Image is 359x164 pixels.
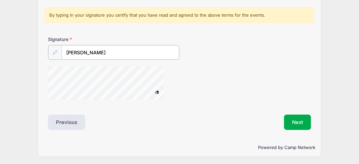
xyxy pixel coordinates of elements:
[48,115,85,130] button: Previous
[62,45,179,60] input: Enter first and last name
[284,115,311,130] button: Next
[45,7,314,23] div: By typing in your signature you certify that you have read and agreed to the above terms for the ...
[48,36,114,43] label: Signature
[44,144,315,151] p: Powered by Camp Network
